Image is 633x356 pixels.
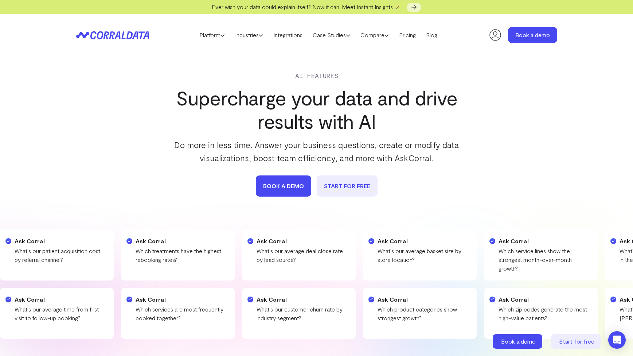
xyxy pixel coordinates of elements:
h4: Ask Corral [14,237,106,245]
p: How do referral patterns vary by location? [506,305,598,322]
a: Integrations [268,30,308,40]
p: What's our sales cycle duration by product type? [264,305,356,322]
p: What's our inventory turnover rate by category? [385,305,477,322]
h4: Ask Corral [506,295,598,304]
div: AI Features [168,70,465,81]
a: Book a demo [493,334,544,349]
a: Pricing [394,30,421,40]
a: Compare [355,30,394,40]
h4: Ask Corral [22,295,114,304]
h4: Ask Corral [135,237,227,245]
a: book a demo [256,175,311,197]
p: Which treatments have the highest rebooking rates? [135,247,227,264]
span: Ever wish your data could explain itself? Now it can. Meet Instant Insights 🪄 [212,3,402,10]
h4: Ask Corral [256,237,348,245]
p: What's our customer acquisition cost trend over time? [22,305,114,322]
a: Blog [421,30,442,40]
span: Book a demo [501,338,536,345]
a: Start for free [551,334,602,349]
a: Industries [230,30,268,40]
a: Book a demo [508,27,557,43]
a: Case Studies [308,30,355,40]
h4: Ask Corral [498,237,590,245]
span: Start for free [559,338,594,345]
h4: Ask Corral [377,237,469,245]
a: Platform [194,30,230,40]
p: What's our average basket size by store location? [377,247,469,264]
h4: Ask Corral [264,295,356,304]
h4: Ask Corral [143,295,235,304]
p: Which service lines show the strongest month-over-month growth? [498,247,590,273]
a: START FOR FREE [317,175,378,197]
p: What's our patient acquisition cost by referral channel? [14,247,106,264]
div: Open Intercom Messenger [608,331,626,349]
h4: Ask Corral [385,295,477,304]
p: What's our average deal close rate by lead source? [256,247,348,264]
p: Do more in less time. Answer your business questions, create or modify data visualizations, boost... [168,138,465,165]
h1: Supercharge your data and drive results with AI [168,86,465,133]
p: Which treatment packages drive highest revenue? [143,305,235,322]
